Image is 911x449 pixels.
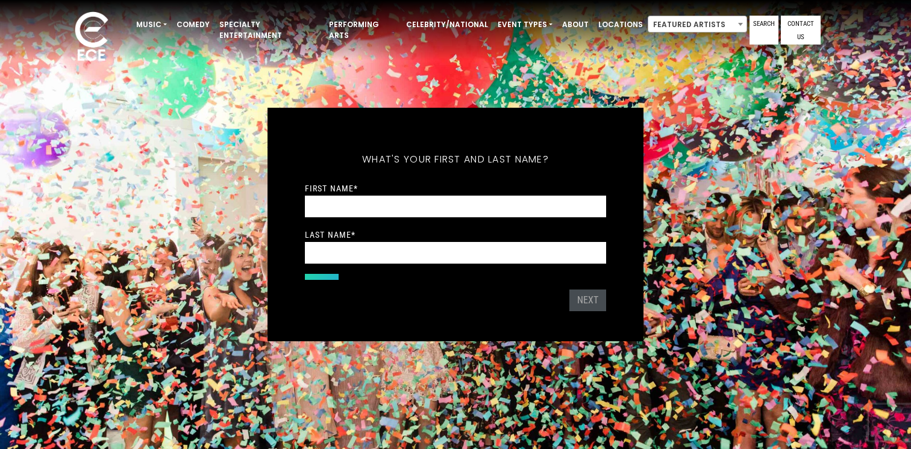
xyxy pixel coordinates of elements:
[172,14,214,35] a: Comedy
[401,14,493,35] a: Celebrity/National
[750,16,778,45] a: Search
[131,14,172,35] a: Music
[305,229,355,240] label: Last Name
[324,14,401,46] a: Performing Arts
[557,14,593,35] a: About
[305,183,358,194] label: First Name
[493,14,557,35] a: Event Types
[781,16,821,45] a: Contact Us
[214,14,324,46] a: Specialty Entertainment
[305,138,606,181] h5: What's your first and last name?
[61,8,122,67] img: ece_new_logo_whitev2-1.png
[593,14,648,35] a: Locations
[648,16,747,33] span: Featured Artists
